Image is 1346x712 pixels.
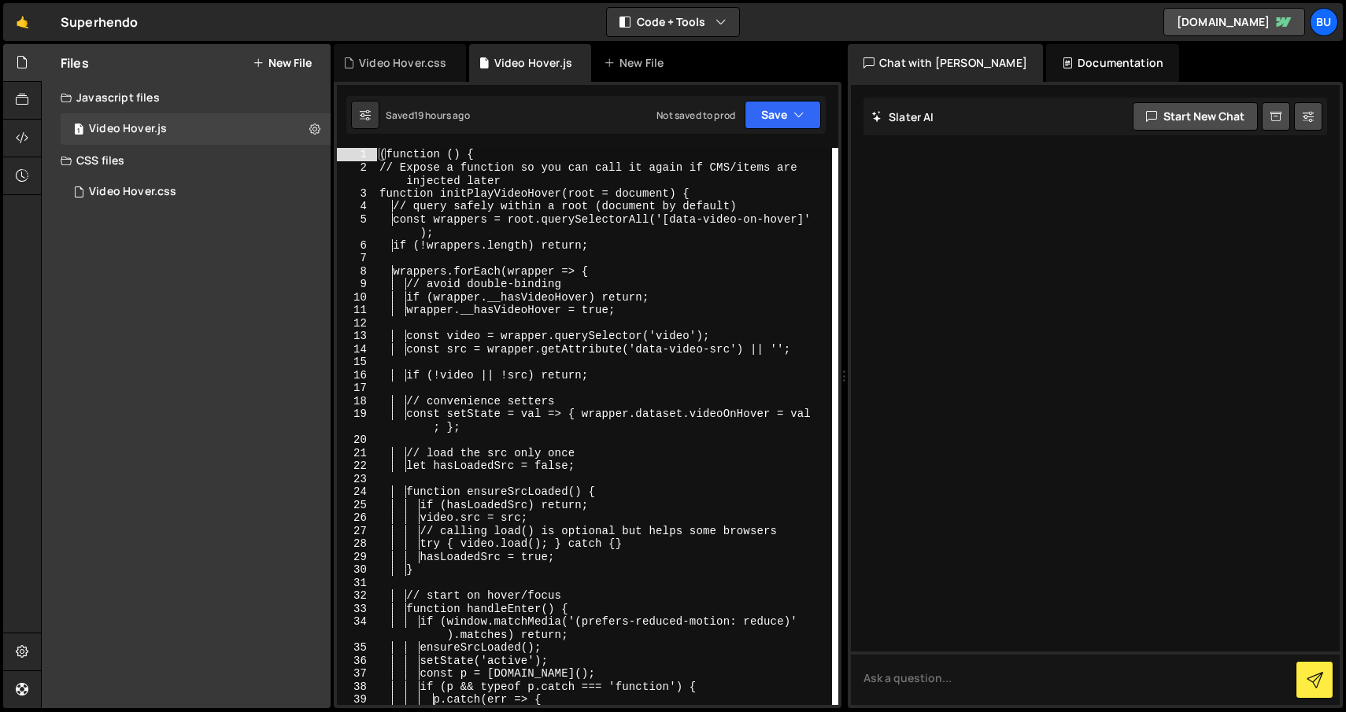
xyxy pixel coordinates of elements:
div: 15 [337,356,377,369]
div: 19 hours ago [414,109,470,122]
div: 30 [337,563,377,577]
div: 36 [337,655,377,668]
div: Video Hover.css [89,185,176,199]
div: 18 [337,395,377,408]
a: [DOMAIN_NAME] [1163,8,1305,36]
div: 26 [337,511,377,525]
div: 31 [337,577,377,590]
div: 3 [337,187,377,201]
div: 8 [337,265,377,279]
button: New File [253,57,312,69]
div: 5 [337,213,377,239]
div: 1 [337,148,377,161]
div: 38 [337,681,377,694]
div: Saved [386,109,470,122]
div: 20 [337,433,377,447]
div: 25 [337,499,377,512]
div: 13 [337,330,377,343]
div: 11 [337,304,377,317]
div: Not saved to prod [656,109,735,122]
div: 9 [337,278,377,291]
div: 22 [337,459,377,473]
div: 28 [337,537,377,551]
div: 33 [337,603,377,616]
h2: Files [61,54,89,72]
div: 37 [337,667,377,681]
div: 17 [337,382,377,395]
div: 7 [337,252,377,265]
div: 32 [337,589,377,603]
div: 24 [337,485,377,499]
div: 12 [337,317,377,330]
div: New File [604,55,670,71]
div: 35 [337,641,377,655]
div: Video Hover.js [494,55,572,71]
div: 27 [337,525,377,538]
button: Save [745,101,821,129]
div: 34 [337,615,377,641]
button: Start new chat [1133,102,1258,131]
div: Javascript files [42,82,331,113]
div: 19 [337,408,377,433]
div: Chat with [PERSON_NAME] [848,44,1043,82]
div: Video Hover.js [89,122,167,136]
div: 16 [337,369,377,382]
a: Bu [1310,8,1338,36]
div: CSS files [42,145,331,176]
div: 10 [337,291,377,304]
div: 4 [337,200,377,213]
div: 2 [337,161,377,187]
a: 🤙 [3,3,42,41]
button: Code + Tools [607,8,739,36]
span: 1 [74,124,83,137]
div: 39 [337,693,377,706]
div: 23 [337,473,377,486]
div: Superhendo [61,13,139,31]
div: 29 [337,551,377,564]
h2: Slater AI [871,109,934,124]
div: 6 [337,239,377,253]
div: 17258/47779.js [61,113,331,145]
div: Documentation [1046,44,1179,82]
div: 14 [337,343,377,356]
div: 21 [337,447,377,460]
div: 17258/47780.css [61,176,331,208]
div: Video Hover.css [359,55,446,71]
